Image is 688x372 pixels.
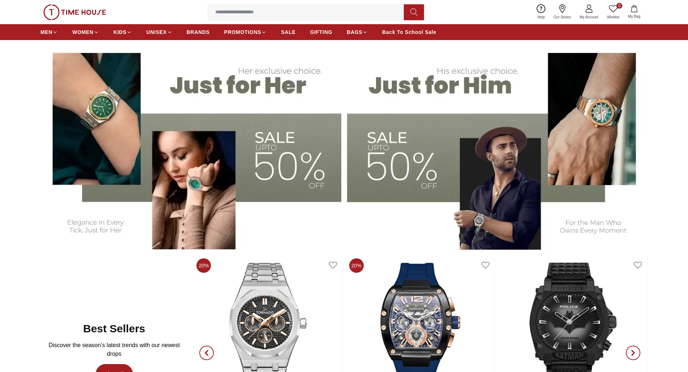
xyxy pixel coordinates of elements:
img: Women's Watches Banner [40,40,341,249]
a: SALE [281,26,295,39]
span: BRANDS [187,29,210,36]
span: WOMEN [72,29,94,36]
a: Our Stores [549,3,575,21]
span: Our Stores [551,14,574,20]
a: WOMEN [72,26,99,39]
img: ... [43,4,106,20]
span: SALE [281,29,295,36]
p: Discover the season’s latest trends with our newest drops [46,341,182,358]
span: Wishlist [604,14,622,20]
span: MEN [40,29,52,36]
span: 0 [616,3,622,9]
img: Men's Watches Banner [347,40,648,249]
span: BAGS [347,29,362,36]
span: 20% [349,258,364,273]
a: BRANDS [187,26,210,39]
span: PROMOTIONS [224,29,261,36]
span: Help [535,14,548,20]
a: PROMOTIONS [224,26,267,39]
a: UNISEX [146,26,172,39]
a: 0Wishlist [603,3,624,21]
span: My Bag [625,14,643,19]
a: GIFTING [310,26,332,39]
a: KIDS [113,26,132,39]
button: My Bag [624,4,645,21]
a: MEN [40,26,58,39]
a: Back To School Sale [382,26,436,39]
span: Back To School Sale [382,29,436,36]
a: Help [533,3,549,21]
span: UNISEX [146,29,166,36]
span: GIFTING [310,29,332,36]
span: KIDS [113,29,126,36]
a: BAGS [347,26,368,39]
h2: Best Sellers [83,322,145,335]
span: My Account [577,14,601,20]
